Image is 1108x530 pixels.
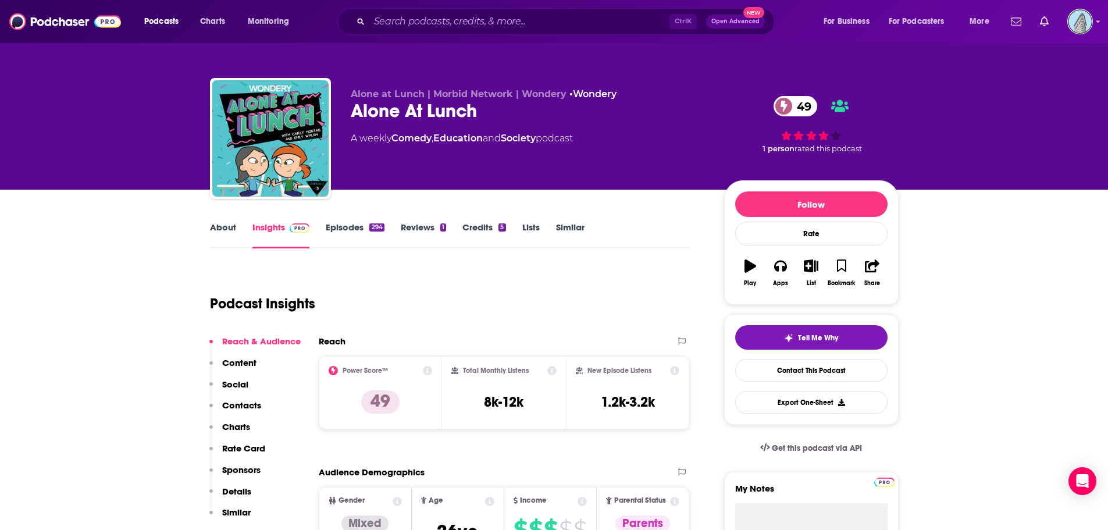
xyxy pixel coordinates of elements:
[248,13,289,30] span: Monitoring
[351,131,573,145] div: A weekly podcast
[784,333,793,343] img: tell me why sparkle
[369,223,384,232] div: 294
[222,379,248,390] p: Social
[210,222,236,248] a: About
[484,393,523,411] h3: 8k-12k
[573,88,617,99] a: Wondery
[744,280,756,287] div: Play
[828,280,855,287] div: Bookmark
[432,133,433,144] span: ,
[857,252,887,294] button: Share
[222,421,250,432] p: Charts
[136,12,194,31] button: open menu
[773,280,788,287] div: Apps
[724,88,899,161] div: 49 1 personrated this podcast
[222,443,265,454] p: Rate Card
[874,476,895,487] a: Pro website
[462,222,505,248] a: Credits5
[763,144,795,153] span: 1 person
[463,367,529,375] h2: Total Monthly Listens
[772,443,862,453] span: Get this podcast via API
[429,497,443,504] span: Age
[348,8,786,35] div: Search podcasts, credits, & more...
[209,400,261,421] button: Contacts
[339,497,365,504] span: Gender
[210,295,315,312] h1: Podcast Insights
[401,222,446,248] a: Reviews1
[209,486,251,507] button: Details
[765,252,796,294] button: Apps
[669,14,697,29] span: Ctrl K
[826,252,857,294] button: Bookmark
[751,434,872,463] a: Get this podcast via API
[1035,12,1053,31] a: Show notifications dropdown
[433,133,483,144] a: Education
[807,280,816,287] div: List
[881,12,961,31] button: open menu
[319,336,345,347] h2: Reach
[774,96,817,116] a: 49
[798,333,838,343] span: Tell Me Why
[569,88,617,99] span: •
[193,12,232,31] a: Charts
[222,357,256,368] p: Content
[361,390,400,414] p: 49
[222,336,301,347] p: Reach & Audience
[209,336,301,357] button: Reach & Audience
[785,96,817,116] span: 49
[735,359,888,382] a: Contact This Podcast
[711,19,760,24] span: Open Advanced
[209,507,251,528] button: Similar
[614,497,666,504] span: Parental Status
[212,80,329,197] img: Alone At Lunch
[483,133,501,144] span: and
[351,88,567,99] span: Alone at Lunch | Morbid Network | Wondery
[735,252,765,294] button: Play
[319,467,425,478] h2: Audience Demographics
[326,222,384,248] a: Episodes294
[1068,467,1096,495] div: Open Intercom Messenger
[209,421,250,443] button: Charts
[209,379,248,400] button: Social
[970,13,989,30] span: More
[209,443,265,464] button: Rate Card
[874,478,895,487] img: Podchaser Pro
[796,252,826,294] button: List
[252,222,310,248] a: InsightsPodchaser Pro
[1067,9,1093,34] button: Show profile menu
[864,280,880,287] div: Share
[706,15,765,29] button: Open AdvancedNew
[815,12,884,31] button: open menu
[200,13,225,30] span: Charts
[343,367,388,375] h2: Power Score™
[1067,9,1093,34] img: User Profile
[587,367,651,375] h2: New Episode Listens
[498,223,505,232] div: 5
[222,486,251,497] p: Details
[222,464,261,475] p: Sponsors
[9,10,121,33] img: Podchaser - Follow, Share and Rate Podcasts
[1067,9,1093,34] span: Logged in as FlatironBooks
[222,400,261,411] p: Contacts
[209,464,261,486] button: Sponsors
[520,497,547,504] span: Income
[290,223,310,233] img: Podchaser Pro
[209,357,256,379] button: Content
[222,507,251,518] p: Similar
[501,133,536,144] a: Society
[735,191,888,217] button: Follow
[795,144,862,153] span: rated this podcast
[961,12,1004,31] button: open menu
[735,222,888,246] div: Rate
[735,325,888,350] button: tell me why sparkleTell Me Why
[601,393,655,411] h3: 1.2k-3.2k
[1006,12,1026,31] a: Show notifications dropdown
[391,133,432,144] a: Comedy
[240,12,304,31] button: open menu
[735,483,888,503] label: My Notes
[556,222,585,248] a: Similar
[735,391,888,414] button: Export One-Sheet
[522,222,540,248] a: Lists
